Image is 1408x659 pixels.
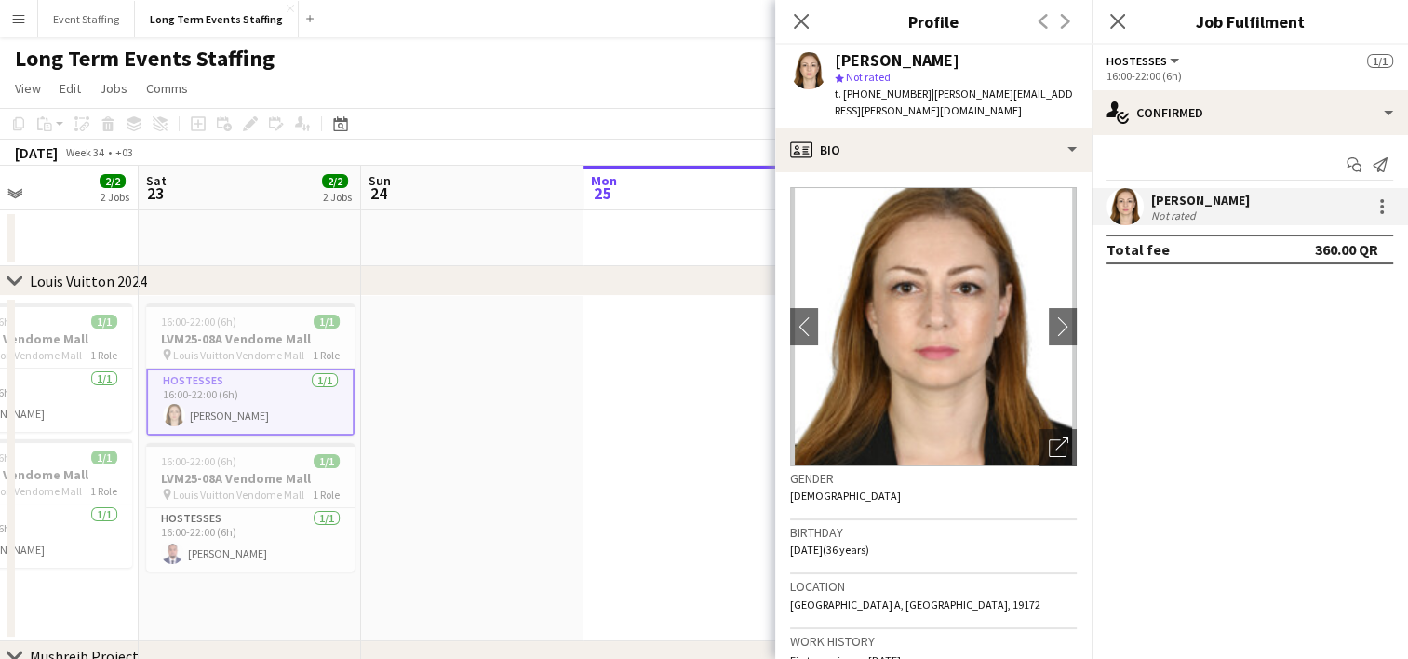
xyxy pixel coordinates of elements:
[790,187,1077,466] img: Crew avatar or photo
[15,80,41,97] span: View
[591,172,617,189] span: Mon
[143,182,167,204] span: 23
[314,315,340,329] span: 1/1
[1315,240,1378,259] div: 360.00 QR
[146,330,355,347] h3: LVM25-08A Vendome Mall
[52,76,88,101] a: Edit
[15,143,58,162] div: [DATE]
[161,315,236,329] span: 16:00-22:00 (6h)
[1106,54,1167,68] span: Hostesses
[1106,240,1170,259] div: Total fee
[91,451,117,464] span: 1/1
[161,454,236,468] span: 16:00-22:00 (6h)
[790,598,1040,612] span: [GEOGRAPHIC_DATA] A, [GEOGRAPHIC_DATA], 19172
[146,443,355,572] app-job-card: 16:00-22:00 (6h)1/1LVM25-08A Vendome Mall Louis Vuitton Vendome Mall1 RoleHostesses1/116:00-22:00...
[1151,208,1200,222] div: Not rated
[90,348,117,362] span: 1 Role
[790,633,1077,650] h3: Work history
[1039,429,1077,466] div: Open photos pop-in
[790,489,901,503] span: [DEMOGRAPHIC_DATA]
[1367,54,1393,68] span: 1/1
[1092,90,1408,135] div: Confirmed
[1151,192,1250,208] div: [PERSON_NAME]
[790,524,1077,541] h3: Birthday
[15,45,275,73] h1: Long Term Events Staffing
[323,190,352,204] div: 2 Jobs
[115,145,133,159] div: +03
[835,87,932,101] span: t. [PHONE_NUMBER]
[775,9,1092,34] h3: Profile
[1092,9,1408,34] h3: Job Fulfilment
[790,470,1077,487] h3: Gender
[146,508,355,572] app-card-role: Hostesses1/116:00-22:00 (6h)[PERSON_NAME]
[135,1,299,37] button: Long Term Events Staffing
[790,578,1077,595] h3: Location
[173,488,304,502] span: Louis Vuitton Vendome Mall
[61,145,108,159] span: Week 34
[369,172,391,189] span: Sun
[146,369,355,436] app-card-role: Hostesses1/116:00-22:00 (6h)[PERSON_NAME]
[313,488,340,502] span: 1 Role
[139,76,195,101] a: Comms
[146,303,355,436] app-job-card: 16:00-22:00 (6h)1/1LVM25-08A Vendome Mall Louis Vuitton Vendome Mall1 RoleHostesses1/116:00-22:00...
[146,172,167,189] span: Sat
[1106,54,1182,68] button: Hostesses
[835,87,1073,117] span: | [PERSON_NAME][EMAIL_ADDRESS][PERSON_NAME][DOMAIN_NAME]
[146,80,188,97] span: Comms
[366,182,391,204] span: 24
[313,348,340,362] span: 1 Role
[588,182,617,204] span: 25
[92,76,135,101] a: Jobs
[846,70,891,84] span: Not rated
[38,1,135,37] button: Event Staffing
[30,272,147,290] div: Louis Vuitton 2024
[60,80,81,97] span: Edit
[1106,69,1393,83] div: 16:00-22:00 (6h)
[90,484,117,498] span: 1 Role
[146,470,355,487] h3: LVM25-08A Vendome Mall
[775,128,1092,172] div: Bio
[7,76,48,101] a: View
[101,190,129,204] div: 2 Jobs
[314,454,340,468] span: 1/1
[100,80,127,97] span: Jobs
[322,174,348,188] span: 2/2
[173,348,304,362] span: Louis Vuitton Vendome Mall
[91,315,117,329] span: 1/1
[790,543,869,557] span: [DATE] (36 years)
[100,174,126,188] span: 2/2
[835,52,959,69] div: [PERSON_NAME]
